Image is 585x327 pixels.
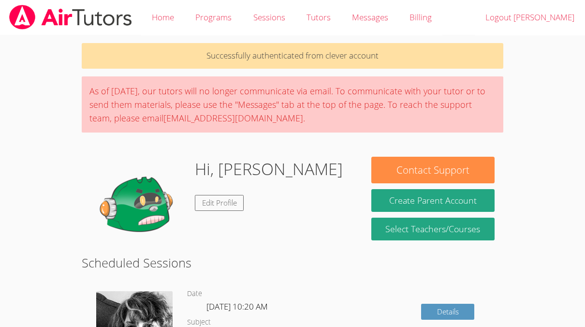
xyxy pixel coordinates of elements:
a: Edit Profile [195,195,244,211]
button: Create Parent Account [371,189,495,212]
h1: Hi, [PERSON_NAME] [195,157,343,181]
span: [DATE] 10:20 AM [206,301,268,312]
h2: Scheduled Sessions [82,253,503,272]
p: Successfully authenticated from clever account [82,43,503,69]
img: airtutors_banner-c4298cdbf04f3fff15de1276eac7730deb9818008684d7c2e4769d2f7ddbe033.png [8,5,133,30]
span: Messages [352,12,388,23]
dt: Date [187,288,202,300]
div: As of [DATE], our tutors will no longer communicate via email. To communicate with your tutor or ... [82,76,503,133]
a: Details [421,304,474,320]
button: Contact Support [371,157,495,183]
a: Select Teachers/Courses [371,218,495,240]
img: default.png [90,157,187,253]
